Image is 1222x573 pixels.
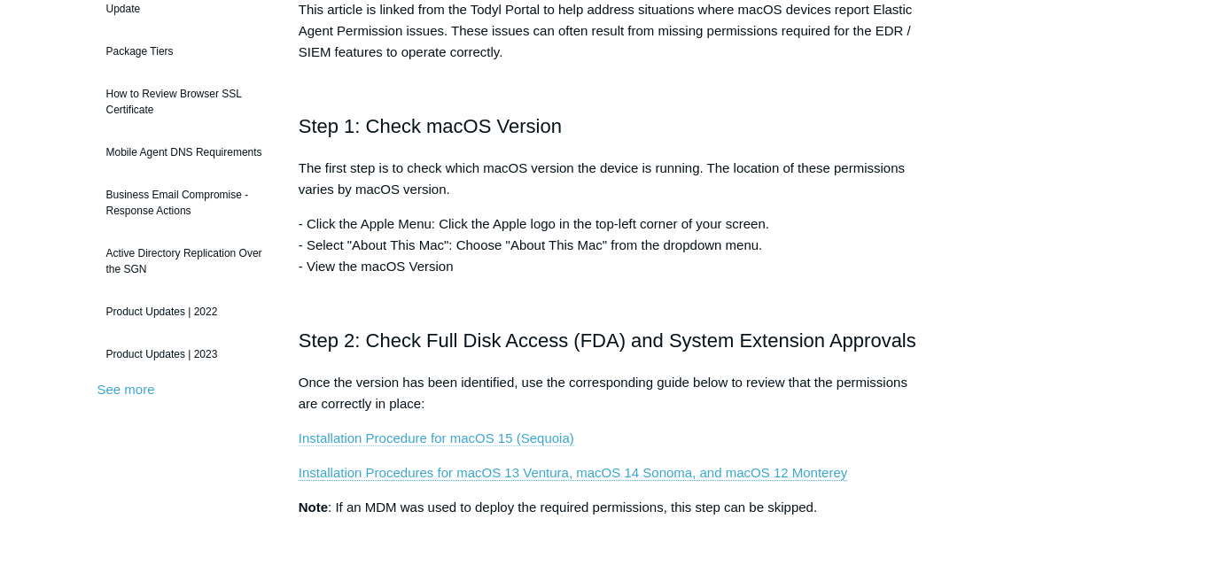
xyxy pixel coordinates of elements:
a: Mobile Agent DNS Requirements [97,136,272,169]
a: Product Updates | 2022 [97,295,272,329]
a: Installation Procedure for macOS 15 (Sequoia) [299,430,574,446]
p: - Click the Apple Menu: Click the Apple logo in the top-left corner of your screen. - Select "Abo... [299,213,924,277]
p: Once the version has been identified, use the corresponding guide below to review that the permis... [299,372,924,414]
a: Business Email Compromise - Response Actions [97,178,272,228]
a: Active Directory Replication Over the SGN [97,236,272,286]
a: Installation Procedures for macOS 13 Ventura, macOS 14 Sonoma, and macOS 12 Monterey [299,465,847,481]
h2: Step 1: Check macOS Version [299,111,924,142]
a: Product Updates | 2023 [97,337,272,371]
a: See more [97,382,155,397]
h2: Step 2: Check Full Disk Access (FDA) and System Extension Approvals [299,325,924,356]
p: The first step is to check which macOS version the device is running. The location of these permi... [299,158,924,200]
a: How to Review Browser SSL Certificate [97,77,272,127]
a: Package Tiers [97,35,272,68]
p: : If an MDM was used to deploy the required permissions, this step can be skipped. [299,497,924,518]
strong: Note [299,499,328,515]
